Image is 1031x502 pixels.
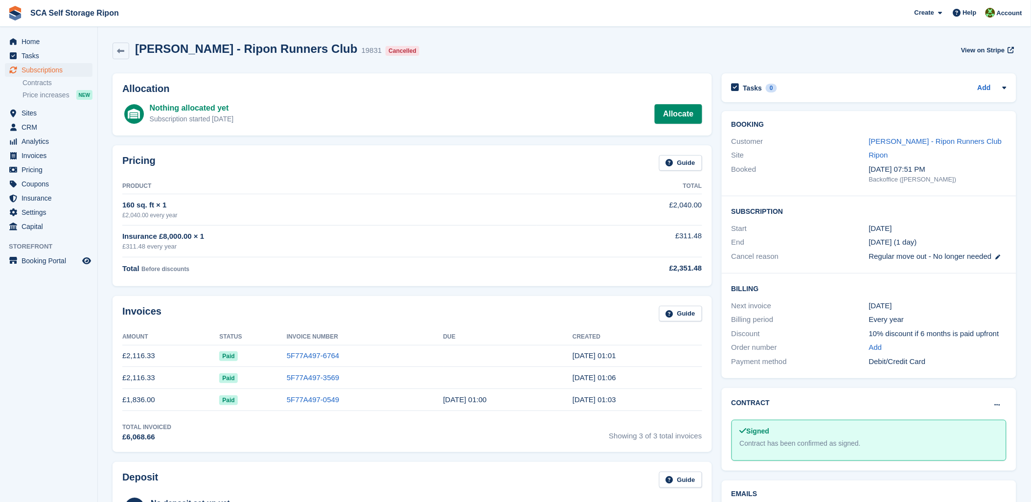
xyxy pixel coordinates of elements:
[122,242,537,251] div: £311.48 every year
[22,205,80,219] span: Settings
[659,472,702,488] a: Guide
[122,231,537,242] div: Insurance £8,000.00 × 1
[869,356,1007,367] div: Debit/Credit Card
[5,49,92,63] a: menu
[732,490,1007,498] h2: Emails
[997,8,1022,18] span: Account
[537,263,702,274] div: £2,351.48
[141,266,189,273] span: Before discounts
[22,106,80,120] span: Sites
[122,306,161,322] h2: Invoices
[8,6,23,21] img: stora-icon-8386f47178a22dfd0bd8f6a31ec36ba5ce8667c1dd55bd0f319d3a0aa187defe.svg
[22,49,80,63] span: Tasks
[122,200,537,211] div: 160 sq. ft × 1
[869,238,917,246] span: [DATE] (1 day)
[22,63,80,77] span: Subscriptions
[659,306,702,322] a: Guide
[732,356,869,367] div: Payment method
[26,5,123,21] a: SCA Self Storage Ripon
[869,223,892,234] time: 2023-08-22 00:00:00 UTC
[122,472,158,488] h2: Deposit
[961,46,1005,55] span: View on Stripe
[732,283,1007,293] h2: Billing
[219,351,237,361] span: Paid
[766,84,777,92] div: 0
[732,314,869,325] div: Billing period
[732,150,869,161] div: Site
[732,300,869,312] div: Next invoice
[732,121,1007,129] h2: Booking
[869,314,1007,325] div: Every year
[732,342,869,353] div: Order number
[957,42,1016,58] a: View on Stripe
[869,342,882,353] a: Add
[287,351,340,360] a: 5F77A497-6764
[869,252,992,260] span: Regular move out - No longer needed
[150,114,234,124] div: Subscription started [DATE]
[122,345,219,367] td: £2,116.33
[287,373,340,382] a: 5F77A497-3569
[732,164,869,184] div: Booked
[23,90,92,100] a: Price increases NEW
[287,395,340,404] a: 5F77A497-0549
[122,432,171,443] div: £6,068.66
[76,90,92,100] div: NEW
[22,135,80,148] span: Analytics
[869,175,1007,184] div: Backoffice ([PERSON_NAME])
[22,120,80,134] span: CRM
[5,163,92,177] a: menu
[732,398,770,408] h2: Contract
[963,8,977,18] span: Help
[5,205,92,219] a: menu
[5,135,92,148] a: menu
[732,206,1007,216] h2: Subscription
[22,191,80,205] span: Insurance
[22,254,80,268] span: Booking Portal
[135,42,358,55] h2: [PERSON_NAME] - Ripon Runners Club
[573,351,616,360] time: 2025-08-22 00:01:28 UTC
[655,104,702,124] a: Allocate
[573,329,702,345] th: Created
[122,264,139,273] span: Total
[23,91,69,100] span: Price increases
[122,211,537,220] div: £2,040.00 every year
[659,155,702,171] a: Guide
[5,106,92,120] a: menu
[5,220,92,233] a: menu
[978,83,991,94] a: Add
[915,8,934,18] span: Create
[122,389,219,411] td: £1,836.00
[9,242,97,251] span: Storefront
[22,163,80,177] span: Pricing
[22,220,80,233] span: Capital
[732,223,869,234] div: Start
[5,120,92,134] a: menu
[122,155,156,171] h2: Pricing
[122,179,537,194] th: Product
[869,151,888,159] a: Ripon
[537,194,702,225] td: £2,040.00
[732,136,869,147] div: Customer
[122,367,219,389] td: £2,116.33
[122,329,219,345] th: Amount
[985,8,995,18] img: Kelly Neesham
[122,83,702,94] h2: Allocation
[219,395,237,405] span: Paid
[732,237,869,248] div: End
[22,177,80,191] span: Coupons
[5,35,92,48] a: menu
[362,45,382,56] div: 19831
[23,78,92,88] a: Contracts
[869,328,1007,340] div: 10% discount if 6 months is paid upfront
[443,329,573,345] th: Due
[743,84,762,92] h2: Tasks
[5,63,92,77] a: menu
[219,329,286,345] th: Status
[5,254,92,268] a: menu
[740,438,998,449] div: Contract has been confirmed as signed.
[869,137,1002,145] a: [PERSON_NAME] - Ripon Runners Club
[732,328,869,340] div: Discount
[5,191,92,205] a: menu
[22,149,80,162] span: Invoices
[537,225,702,257] td: £311.48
